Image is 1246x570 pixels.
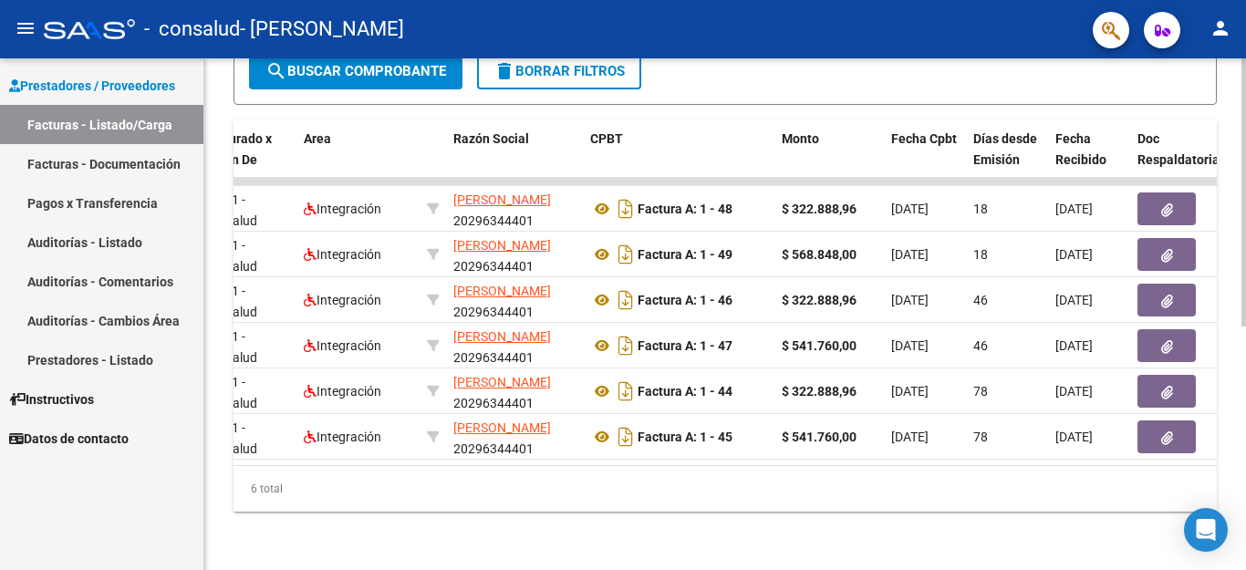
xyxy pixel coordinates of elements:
[453,190,576,228] div: 20296344401
[15,17,36,39] mat-icon: menu
[453,281,576,319] div: 20296344401
[891,131,957,146] span: Fecha Cpbt
[583,119,774,200] datatable-header-cell: CPBT
[453,372,576,410] div: 20296344401
[638,247,732,262] strong: Factura A: 1 - 49
[638,293,732,307] strong: Factura A: 1 - 46
[477,53,641,89] button: Borrar Filtros
[891,293,929,307] span: [DATE]
[304,293,381,307] span: Integración
[884,119,966,200] datatable-header-cell: Fecha Cpbt
[782,247,857,262] strong: $ 568.848,00
[614,331,638,360] i: Descargar documento
[453,284,551,298] span: [PERSON_NAME]
[973,131,1037,167] span: Días desde Emisión
[590,131,623,146] span: CPBT
[774,119,884,200] datatable-header-cell: Monto
[1210,17,1231,39] mat-icon: person
[638,338,732,353] strong: Factura A: 1 - 47
[296,119,420,200] datatable-header-cell: Area
[638,202,732,216] strong: Factura A: 1 - 48
[453,375,551,389] span: [PERSON_NAME]
[249,53,462,89] button: Buscar Comprobante
[453,131,529,146] span: Razón Social
[453,192,551,207] span: [PERSON_NAME]
[446,119,583,200] datatable-header-cell: Razón Social
[973,430,988,444] span: 78
[966,119,1048,200] datatable-header-cell: Días desde Emisión
[891,384,929,399] span: [DATE]
[782,131,819,146] span: Monto
[782,338,857,353] strong: $ 541.760,00
[304,384,381,399] span: Integración
[638,384,732,399] strong: Factura A: 1 - 44
[493,60,515,82] mat-icon: delete
[782,202,857,216] strong: $ 322.888,96
[1055,131,1106,167] span: Fecha Recibido
[891,430,929,444] span: [DATE]
[782,430,857,444] strong: $ 541.760,00
[1048,119,1130,200] datatable-header-cell: Fecha Recibido
[614,194,638,223] i: Descargar documento
[782,293,857,307] strong: $ 322.888,96
[493,63,625,79] span: Borrar Filtros
[1184,508,1228,552] div: Open Intercom Messenger
[973,293,988,307] span: 46
[304,338,381,353] span: Integración
[1130,119,1240,200] datatable-header-cell: Doc Respaldatoria
[1055,247,1093,262] span: [DATE]
[1055,338,1093,353] span: [DATE]
[1055,384,1093,399] span: [DATE]
[203,131,272,167] span: Facturado x Orden De
[1055,430,1093,444] span: [DATE]
[453,238,551,253] span: [PERSON_NAME]
[453,326,576,365] div: 20296344401
[9,429,129,449] span: Datos de contacto
[614,285,638,315] i: Descargar documento
[453,329,551,344] span: [PERSON_NAME]
[614,422,638,451] i: Descargar documento
[234,466,1217,512] div: 6 total
[453,418,576,456] div: 20296344401
[144,9,240,49] span: - consalud
[265,63,446,79] span: Buscar Comprobante
[973,338,988,353] span: 46
[265,60,287,82] mat-icon: search
[973,247,988,262] span: 18
[614,240,638,269] i: Descargar documento
[9,389,94,409] span: Instructivos
[453,235,576,274] div: 20296344401
[973,384,988,399] span: 78
[240,9,404,49] span: - [PERSON_NAME]
[891,202,929,216] span: [DATE]
[304,131,331,146] span: Area
[614,377,638,406] i: Descargar documento
[304,202,381,216] span: Integración
[1055,293,1093,307] span: [DATE]
[304,430,381,444] span: Integración
[1055,202,1093,216] span: [DATE]
[1137,131,1220,167] span: Doc Respaldatoria
[782,384,857,399] strong: $ 322.888,96
[196,119,296,200] datatable-header-cell: Facturado x Orden De
[453,420,551,435] span: [PERSON_NAME]
[891,338,929,353] span: [DATE]
[638,430,732,444] strong: Factura A: 1 - 45
[891,247,929,262] span: [DATE]
[9,76,175,96] span: Prestadores / Proveedores
[304,247,381,262] span: Integración
[973,202,988,216] span: 18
